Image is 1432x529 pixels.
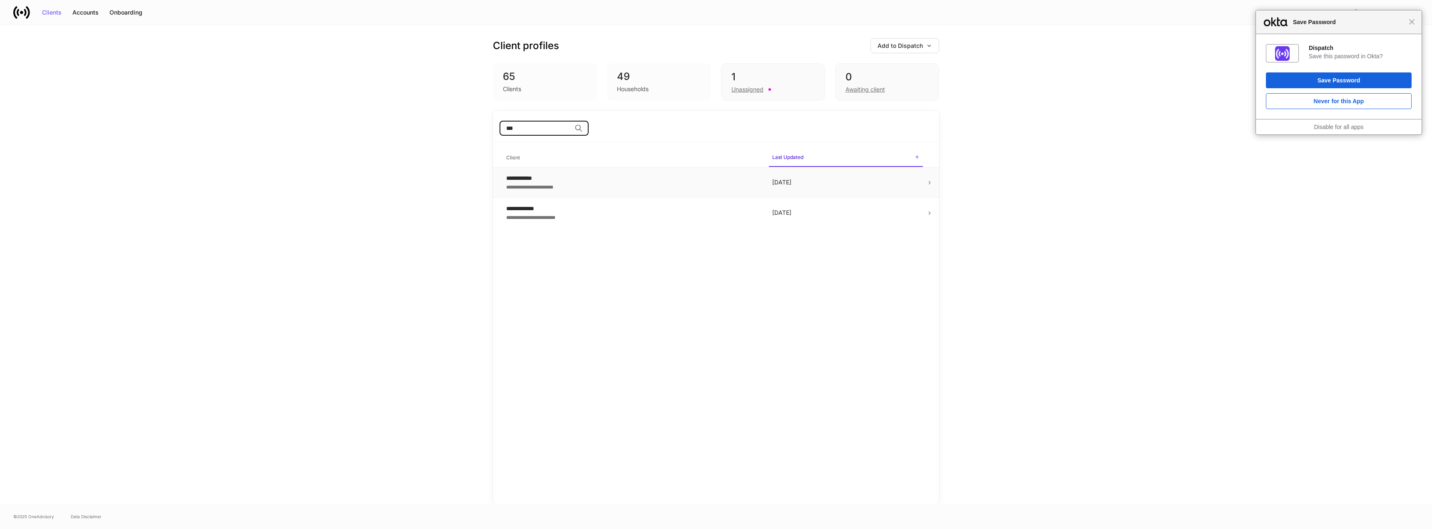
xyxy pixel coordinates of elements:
h3: Client profiles [493,39,559,52]
span: Client [503,149,762,166]
h6: Client [506,154,520,161]
div: Save this password in Okta? [1309,52,1412,60]
a: Data Disclaimer [71,513,102,520]
div: Unassigned [731,85,763,94]
div: Clients [503,85,521,93]
div: Onboarding [109,10,142,15]
p: [DATE] [772,178,920,186]
div: 0 [845,70,929,84]
button: Clients [37,6,67,19]
div: Households [617,85,649,93]
div: 65 [503,70,587,83]
p: [DATE] [772,209,920,217]
button: Save Password [1266,72,1412,88]
button: Never for this App [1266,93,1412,109]
div: Dispatch [1309,44,1412,52]
a: Disable for all apps [1314,124,1363,130]
h6: Last Updated [772,153,803,161]
div: Clients [42,10,62,15]
div: 49 [617,70,701,83]
div: Accounts [72,10,99,15]
span: Save Password [1289,17,1409,27]
span: Close [1409,19,1415,25]
span: © 2025 OneAdvisory [13,513,54,520]
div: 1 [731,70,815,84]
button: Onboarding [104,6,148,19]
div: 0Awaiting client [835,63,939,101]
button: Add to Dispatch [870,38,939,53]
div: Awaiting client [845,85,885,94]
span: Last Updated [769,149,923,167]
div: Add to Dispatch [878,43,932,49]
button: Accounts [67,6,104,19]
img: IoaI0QAAAAZJREFUAwDpn500DgGa8wAAAABJRU5ErkJggg== [1275,46,1290,61]
div: 1Unassigned [721,63,825,101]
